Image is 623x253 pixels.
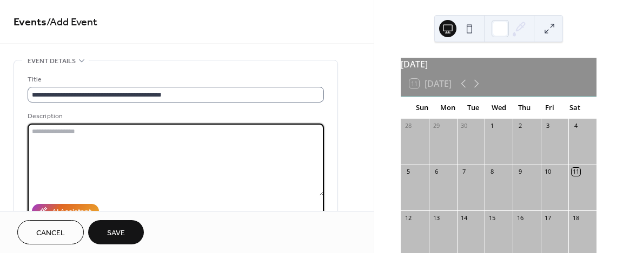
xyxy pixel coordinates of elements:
div: 3 [544,122,552,130]
div: 10 [544,168,552,176]
button: Cancel [17,220,84,244]
div: 18 [572,214,580,222]
div: 6 [432,168,440,176]
div: 29 [432,122,440,130]
div: 7 [460,168,468,176]
button: AI Assistant [32,204,99,218]
div: Mon [435,97,460,119]
div: 12 [404,214,412,222]
div: Fri [537,97,562,119]
div: 8 [488,168,496,176]
div: Title [28,74,322,85]
div: 14 [460,214,468,222]
div: 5 [404,168,412,176]
div: Sat [562,97,588,119]
div: 17 [544,214,552,222]
div: 4 [572,122,580,130]
div: 11 [572,168,580,176]
span: Cancel [36,228,65,239]
div: AI Assistant [52,207,91,218]
button: Save [88,220,144,244]
div: 2 [516,122,524,130]
div: 15 [488,214,496,222]
div: 1 [488,122,496,130]
div: 13 [432,214,440,222]
span: / Add Event [47,12,97,33]
span: Save [107,228,125,239]
div: 9 [516,168,524,176]
a: Events [14,12,47,33]
div: [DATE] [401,58,597,71]
div: Tue [460,97,486,119]
div: 28 [404,122,412,130]
div: Thu [512,97,537,119]
div: Description [28,111,322,122]
span: Event details [28,56,76,67]
div: 30 [460,122,468,130]
div: Wed [486,97,512,119]
div: Sun [409,97,435,119]
div: 16 [516,214,524,222]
